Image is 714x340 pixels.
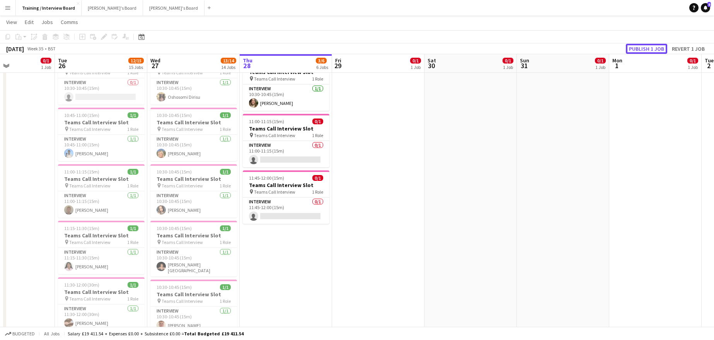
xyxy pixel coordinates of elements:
div: 15 Jobs [129,64,143,70]
a: Comms [58,17,81,27]
h3: Teams Call Interview Slot [150,232,237,239]
button: [PERSON_NAME]'s Board [82,0,143,15]
span: Wed [150,57,160,64]
div: 6 Jobs [316,64,328,70]
span: Jobs [41,19,53,26]
span: Sat [428,57,436,64]
span: 0/1 [410,58,421,64]
app-card-role: Interview0/111:00-11:15 (15m) [243,141,329,167]
span: Tue [705,57,714,64]
div: Updated10:30-10:45 (15m)1/1Teams Call Interview Slot Teams Call Interview1 RoleInterview1/110:30-... [243,51,329,111]
h3: Teams Call Interview Slot [58,119,145,126]
span: 1/1 [128,169,138,175]
span: Fri [335,57,341,64]
h3: Teams Call Interview Slot [58,232,145,239]
button: Budgeted [4,330,36,338]
h3: Teams Call Interview Slot [150,119,237,126]
span: 3/6 [316,58,327,64]
app-card-role: Interview1/110:30-10:45 (15m)[PERSON_NAME] [243,84,329,111]
app-job-card: 11:30-12:00 (30m)1/1Teams Call Interview Slot Teams Call Interview1 RoleInterview1/111:30-12:00 (... [58,277,145,331]
span: Budgeted [12,331,35,337]
app-job-card: 10:30-10:45 (15m)1/1Teams Call Interview Slot Teams Call Interview1 RoleInterview1/110:30-10:45 (... [150,108,237,161]
span: 10:30-10:45 (15m) [157,112,192,118]
span: 1 Role [127,183,138,189]
span: 1 Role [127,126,138,132]
span: Teams Call Interview [162,239,203,245]
span: 28 [242,61,252,70]
span: Comms [61,19,78,26]
span: 30 [426,61,436,70]
div: 1 Job [411,64,421,70]
div: [DATE] [6,45,24,53]
app-job-card: 10:30-10:45 (15m)1/1Teams Call Interview Slot Teams Call Interview1 RoleInterview1/110:30-10:45 (... [150,164,237,218]
span: Teams Call Interview [162,126,203,132]
span: Teams Call Interview [254,189,295,195]
span: 10:45-11:00 (15m) [64,112,99,118]
app-job-card: 10:30-10:45 (15m)1/1Teams Call Interview Slot Teams Call Interview1 RoleInterview1/110:30-10:45 (... [150,221,237,276]
span: 1/1 [220,284,231,290]
app-card-role: Interview1/110:30-10:45 (15m)[PERSON_NAME] [150,307,237,333]
span: 1 Role [312,76,323,82]
span: Teams Call Interview [162,183,203,189]
span: 0/1 [595,58,606,64]
span: Teams Call Interview [69,239,111,245]
span: 26 [57,61,67,70]
span: 11:15-11:30 (15m) [64,225,99,231]
span: Teams Call Interview [69,183,111,189]
span: Teams Call Interview [69,126,111,132]
span: 11:30-12:00 (30m) [64,282,99,288]
span: 1 [611,61,622,70]
span: Tue [58,57,67,64]
span: 0/1 [687,58,698,64]
span: Thu [243,57,252,64]
a: 8 [701,3,710,12]
span: 1/1 [220,112,231,118]
span: 1 Role [127,239,138,245]
span: Sun [520,57,529,64]
app-job-card: 10:30-10:45 (15m)1/1Teams Call Interview Slot Teams Call Interview1 RoleInterview1/110:30-10:45 (... [150,280,237,333]
span: 1/1 [220,169,231,175]
span: 0/1 [41,58,51,64]
app-card-role: Interview0/111:45-12:00 (15m) [243,197,329,224]
div: 11:45-12:00 (15m)0/1Teams Call Interview Slot Teams Call Interview1 RoleInterview0/111:45-12:00 (... [243,170,329,224]
span: 1 Role [220,298,231,304]
span: 11:00-11:15 (15m) [249,118,284,124]
span: 10:30-10:45 (15m) [157,169,192,175]
span: 0/1 [312,118,323,124]
app-job-card: 10:30-10:45 (15m)1/1Teams Call Interview Slot Teams Call Interview1 RoleInterview1/110:30-10:45 (... [150,51,237,105]
span: 1 Role [220,239,231,245]
app-job-card: 11:00-11:15 (15m)0/1Teams Call Interview Slot Teams Call Interview1 RoleInterview0/111:00-11:15 (... [243,114,329,167]
span: 1/1 [128,112,138,118]
app-job-card: 11:15-11:30 (15m)1/1Teams Call Interview Slot Teams Call Interview1 RoleInterview1/111:15-11:30 (... [58,221,145,274]
span: 11:00-11:15 (15m) [64,169,99,175]
span: Week 35 [26,46,45,52]
app-card-role: Interview1/111:00-11:15 (15m)[PERSON_NAME] [58,191,145,218]
div: 1 Job [41,64,51,70]
div: 1 Job [595,64,605,70]
app-job-card: 11:00-11:15 (15m)1/1Teams Call Interview Slot Teams Call Interview1 RoleInterview1/111:00-11:15 (... [58,164,145,218]
div: 10:45-11:00 (15m)1/1Teams Call Interview Slot Teams Call Interview1 RoleInterview1/110:45-11:00 (... [58,108,145,161]
span: 1 Role [220,126,231,132]
span: Teams Call Interview [254,132,295,138]
span: 8 [707,2,711,7]
div: 1 Job [688,64,698,70]
span: All jobs [43,331,61,337]
h3: Teams Call Interview Slot [58,175,145,182]
span: View [6,19,17,26]
app-card-role: Interview1/110:45-11:00 (15m)[PERSON_NAME] [58,135,145,161]
span: 10:30-10:45 (15m) [157,225,192,231]
div: 1 Job [503,64,513,70]
span: 31 [519,61,529,70]
span: Teams Call Interview [254,76,295,82]
app-card-role: Interview1/110:30-10:45 (15m)[PERSON_NAME] [150,135,237,161]
span: 1 Role [127,296,138,302]
app-card-role: Interview1/111:15-11:30 (15m)[PERSON_NAME] [58,248,145,274]
app-job-card: 10:30-10:45 (15m)0/1Teams Call Interview Slot Teams Call Interview1 RoleInterview0/110:30-10:45 (... [58,51,145,105]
